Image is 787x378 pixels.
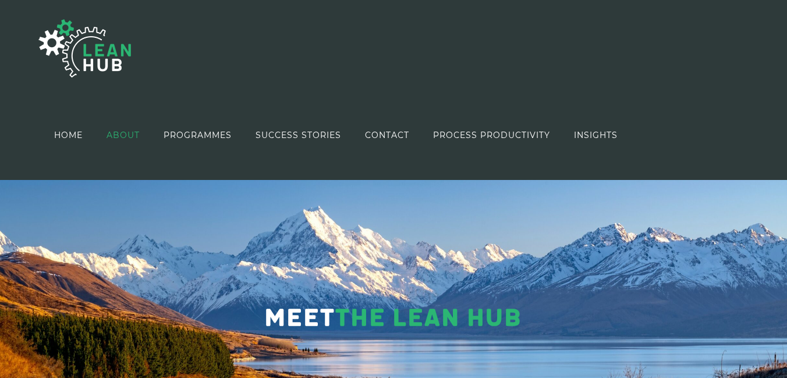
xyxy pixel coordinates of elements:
a: HOME [54,101,83,168]
a: INSIGHTS [574,101,618,168]
span: Meet [264,303,335,333]
span: HOME [54,131,83,139]
span: SUCCESS STORIES [256,131,341,139]
a: PROGRAMMES [164,101,232,168]
span: CONTACT [365,131,409,139]
img: The Lean Hub | Optimising productivity with Lean Logo [27,7,143,90]
a: CONTACT [365,101,409,168]
span: The Lean Hub [335,303,520,333]
nav: Main Menu [54,101,618,168]
a: ABOUT [107,101,140,168]
span: INSIGHTS [574,131,618,139]
span: PROGRAMMES [164,131,232,139]
span: PROCESS PRODUCTIVITY [433,131,550,139]
a: PROCESS PRODUCTIVITY [433,101,550,168]
a: SUCCESS STORIES [256,101,341,168]
span: ABOUT [107,131,140,139]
